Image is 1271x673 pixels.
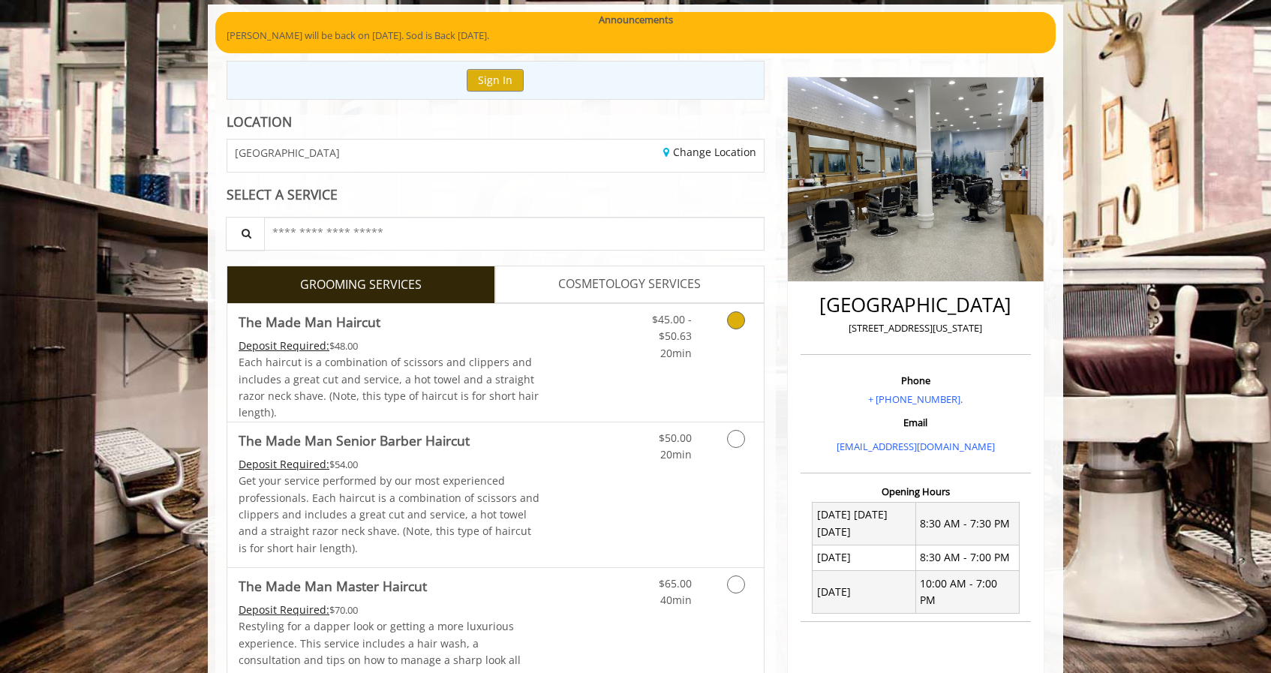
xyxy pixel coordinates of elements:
[659,576,692,590] span: $65.00
[915,545,1019,570] td: 8:30 AM - 7:00 PM
[239,355,539,419] span: Each haircut is a combination of scissors and clippers and includes a great cut and service, a ho...
[813,502,916,545] td: [DATE] [DATE] [DATE]
[659,431,692,445] span: $50.00
[801,486,1031,497] h3: Opening Hours
[239,602,540,618] div: $70.00
[227,113,292,131] b: LOCATION
[804,320,1027,336] p: [STREET_ADDRESS][US_STATE]
[239,338,540,354] div: $48.00
[804,375,1027,386] h3: Phone
[467,69,524,91] button: Sign In
[813,545,916,570] td: [DATE]
[813,571,916,614] td: [DATE]
[235,147,340,158] span: [GEOGRAPHIC_DATA]
[227,188,765,202] div: SELECT A SERVICE
[663,145,756,159] a: Change Location
[239,456,540,473] div: $54.00
[300,275,422,295] span: GROOMING SERVICES
[239,430,470,451] b: The Made Man Senior Barber Haircut
[239,338,329,353] span: This service needs some Advance to be paid before we block your appointment
[915,502,1019,545] td: 8:30 AM - 7:30 PM
[660,346,692,360] span: 20min
[239,311,380,332] b: The Made Man Haircut
[804,417,1027,428] h3: Email
[837,440,995,453] a: [EMAIL_ADDRESS][DOMAIN_NAME]
[915,571,1019,614] td: 10:00 AM - 7:00 PM
[558,275,701,294] span: COSMETOLOGY SERVICES
[227,28,1044,44] p: [PERSON_NAME] will be back on [DATE]. Sod is Back [DATE].
[239,575,427,596] b: The Made Man Master Haircut
[804,294,1027,316] h2: [GEOGRAPHIC_DATA]
[660,447,692,461] span: 20min
[226,217,265,251] button: Service Search
[599,12,673,28] b: Announcements
[868,392,963,406] a: + [PHONE_NUMBER].
[660,593,692,607] span: 40min
[239,602,329,617] span: This service needs some Advance to be paid before we block your appointment
[239,457,329,471] span: This service needs some Advance to be paid before we block your appointment
[239,473,540,557] p: Get your service performed by our most experienced professionals. Each haircut is a combination o...
[652,312,692,343] span: $45.00 - $50.63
